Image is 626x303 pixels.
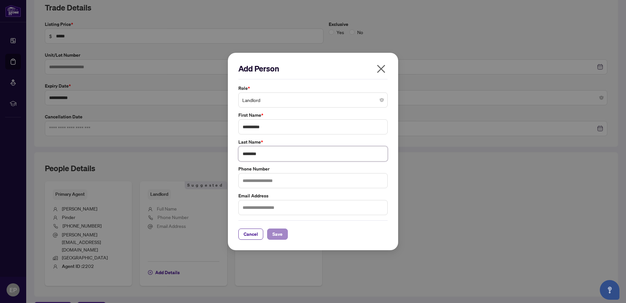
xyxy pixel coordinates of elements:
h2: Add Person [238,63,388,74]
label: Phone Number [238,165,388,172]
label: Email Address [238,192,388,199]
button: Cancel [238,229,263,240]
label: Role [238,85,388,92]
label: First Name [238,111,388,119]
label: Last Name [238,138,388,146]
span: close [376,64,386,74]
span: Cancel [244,229,258,239]
span: close-circle [380,98,384,102]
button: Open asap [600,280,619,300]
button: Save [267,229,288,240]
span: Landlord [242,94,384,106]
span: Save [272,229,283,239]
